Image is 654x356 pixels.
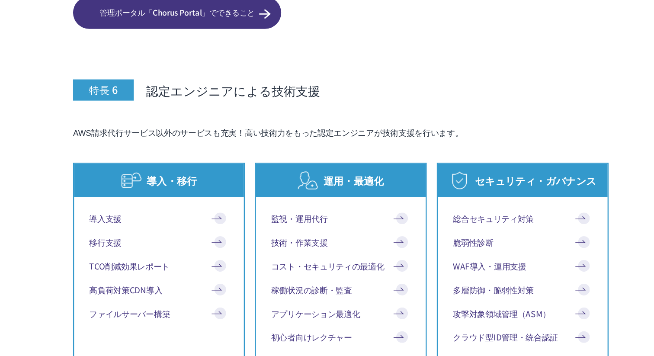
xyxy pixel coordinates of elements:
[442,199,546,212] p: セキュリティ・ガバナンス
[343,11,385,20] a: 特長・メリット
[112,233,231,243] a: 導入支援
[267,334,387,345] a: 初心者向けレクチャー
[312,199,364,212] p: 運用・最適化
[423,273,542,284] a: WAF導入・運用支援
[459,11,496,20] a: よくある質問
[98,57,276,67] span: 管理ポータル「Chorus Portal」でできること
[509,9,556,22] a: お申し込み
[509,11,556,20] span: お申し込み
[267,314,387,324] a: アプリケーション最適化
[397,11,447,20] a: 請求代行 導入事例
[423,253,542,263] a: 脆弱性診断
[98,119,150,137] span: 特長 6
[288,11,330,20] a: 請求代行プラン
[98,48,276,76] a: 管理ポータル「Chorus Portal」でできること
[267,273,387,284] a: コスト・セキュリティの最適化
[98,159,556,172] p: AWS請求代行サービス以外のサービスも充実！高い技術力をもった認定エンジニアが技術支援を行います。
[160,121,309,136] span: 認定エンジニアによる技術支援
[112,314,231,324] a: ファイルサーバー構築
[423,314,542,324] a: 攻撃対象領域管理（ASM）
[112,253,231,263] a: 移行支援
[267,253,387,263] a: 技術・作業支援
[267,233,387,243] a: 監視・運用代行
[423,294,542,304] a: 多層防御・脆弱性対策
[423,334,542,345] a: クラウド型ID管理・統合認証
[423,233,542,243] a: 総合セキュリティ対策
[112,294,231,304] a: 高負荷対策CDN導入
[161,199,204,212] p: 導入・移行
[112,273,231,284] a: TCO削減効果レポート
[267,294,387,304] a: 稼働状況の診断・監査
